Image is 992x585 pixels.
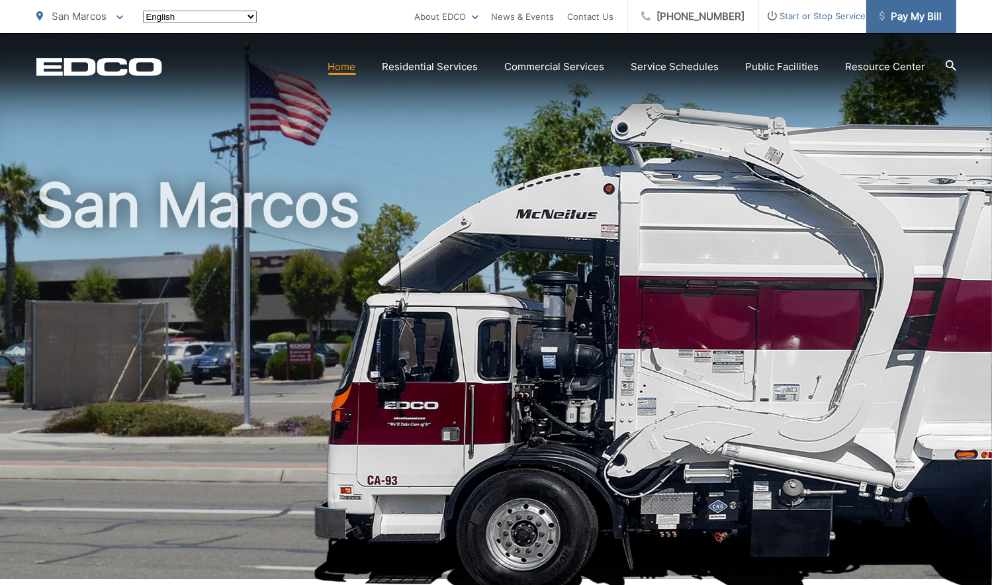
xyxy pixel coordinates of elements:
[505,59,605,75] a: Commercial Services
[846,59,926,75] a: Resource Center
[746,59,819,75] a: Public Facilities
[143,11,257,23] select: Select a language
[492,9,555,24] a: News & Events
[52,10,107,22] span: San Marcos
[879,9,942,24] span: Pay My Bill
[36,58,162,76] a: EDCD logo. Return to the homepage.
[383,59,478,75] a: Residential Services
[415,9,478,24] a: About EDCO
[568,9,614,24] a: Contact Us
[328,59,356,75] a: Home
[631,59,719,75] a: Service Schedules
